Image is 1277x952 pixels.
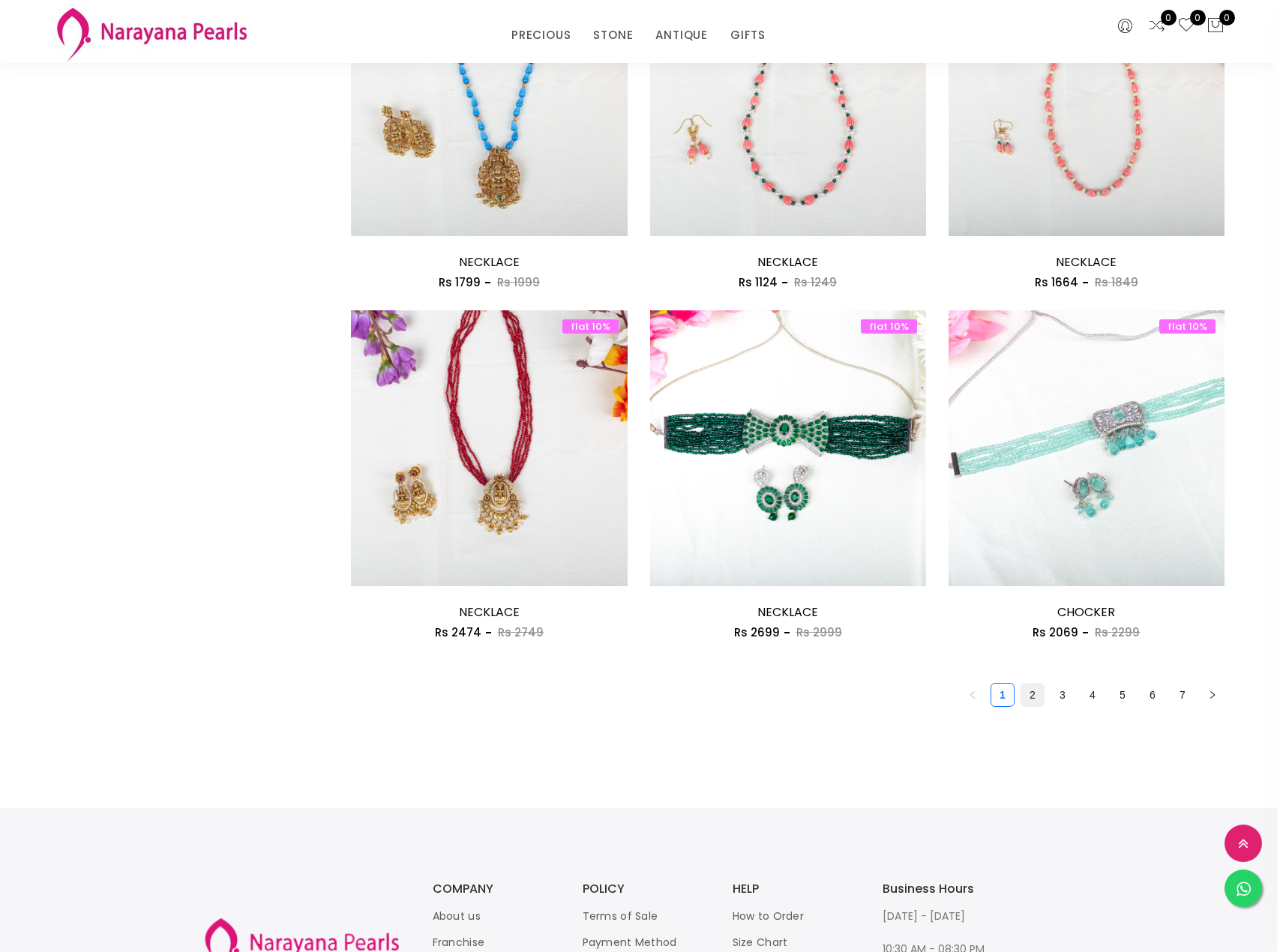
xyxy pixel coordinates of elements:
button: right [1201,683,1225,707]
li: 6 [1141,683,1165,707]
a: How to Order [733,909,805,924]
span: flat 10% [861,319,917,334]
span: Rs 1249 [794,274,837,290]
a: PRECIOUS [511,24,571,46]
li: 1 [991,683,1015,707]
li: 2 [1021,683,1045,707]
li: 3 [1051,683,1075,707]
span: 0 [1219,10,1235,25]
a: 3 [1051,684,1074,706]
span: flat 10% [562,319,619,334]
li: 4 [1081,683,1105,707]
h3: Business Hours [883,883,1003,895]
a: About us [433,909,481,924]
a: GIFTS [730,24,766,46]
li: Previous Page [961,683,985,707]
a: Size Chart [733,935,788,950]
span: Rs 1664 [1035,274,1078,290]
span: Rs 1999 [497,274,540,290]
span: Rs 2299 [1095,624,1140,640]
a: 6 [1141,684,1164,706]
a: NECKLACE [757,253,818,271]
h3: POLICY [583,883,703,895]
a: 4 [1081,684,1104,706]
span: Rs 2069 [1033,624,1078,640]
span: Rs 1799 [439,274,481,290]
a: CHOCKER [1057,603,1115,621]
li: Next Page [1201,683,1225,707]
h3: HELP [733,883,853,895]
a: Terms of Sale [583,909,658,924]
span: left [968,690,977,699]
span: Rs 2999 [796,624,842,640]
a: NECKLACE [1056,253,1117,271]
a: 1 [991,684,1014,706]
span: 0 [1190,10,1206,25]
span: flat 10% [1159,319,1216,334]
p: [DATE] - [DATE] [883,907,1003,925]
span: Rs 1849 [1095,274,1138,290]
a: Payment Method [583,935,677,950]
span: 0 [1161,10,1177,25]
a: 7 [1171,684,1194,706]
span: right [1208,690,1217,699]
h3: COMPANY [433,883,553,895]
a: NECKLACE [459,603,520,621]
a: ANTIQUE [655,24,708,46]
button: left [961,683,985,707]
a: 0 [1148,16,1166,36]
a: NECKLACE [757,603,818,621]
a: 5 [1111,684,1134,706]
button: 0 [1207,16,1225,36]
a: STONE [593,24,633,46]
span: Rs 1124 [739,274,778,290]
li: 7 [1171,683,1195,707]
a: NECKLACE [459,253,520,271]
span: Rs 2749 [498,624,544,640]
a: 2 [1021,684,1044,706]
a: 0 [1177,16,1195,36]
span: Rs 2699 [734,624,780,640]
span: Rs 2474 [435,624,481,640]
li: 5 [1111,683,1135,707]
